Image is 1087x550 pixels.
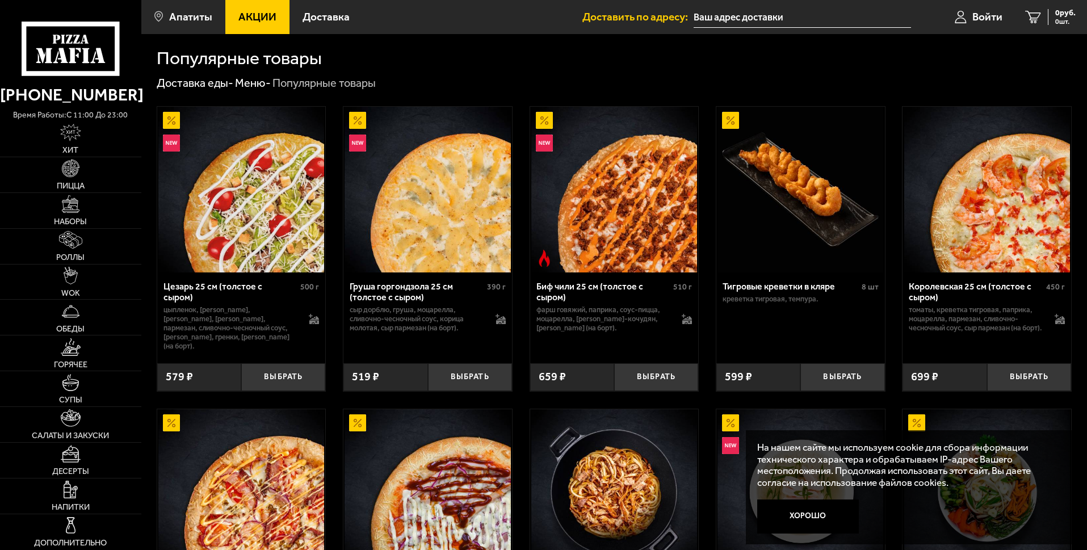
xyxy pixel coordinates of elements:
[34,539,107,547] span: Дополнительно
[300,282,319,292] span: 500 г
[723,281,859,292] div: Тигровые креветки в кляре
[536,250,553,267] img: Острое блюдо
[241,363,325,391] button: Выбрать
[904,107,1070,272] img: Королевская 25 см (толстое с сыром)
[163,281,298,303] div: Цезарь 25 см (толстое с сыром)
[1055,18,1076,25] span: 0 шт.
[903,107,1071,272] a: Королевская 25 см (толстое с сыром)
[349,135,366,152] img: Новинка
[757,499,859,534] button: Хорошо
[909,281,1043,303] div: Королевская 25 см (толстое с сыром)
[352,371,379,383] span: 519 ₽
[722,112,739,129] img: Акционный
[349,414,366,431] img: Акционный
[694,7,911,28] input: Ваш адрес доставки
[428,363,512,391] button: Выбрать
[163,135,180,152] img: Новинка
[800,363,884,391] button: Выбрать
[59,396,82,404] span: Супы
[350,305,484,333] p: сыр дорблю, груша, моцарелла, сливочно-чесночный соус, корица молотая, сыр пармезан (на борт).
[52,503,90,511] span: Напитки
[238,11,276,22] span: Акции
[487,282,506,292] span: 390 г
[723,295,879,304] p: креветка тигровая, темпура.
[722,414,739,431] img: Акционный
[987,363,1071,391] button: Выбрать
[536,281,671,303] div: Биф чили 25 см (толстое с сыром)
[909,305,1043,333] p: томаты, креветка тигровая, паприка, моцарелла, пармезан, сливочно-чесночный соус, сыр пармезан (н...
[350,281,484,303] div: Груша горгондзола 25 см (толстое с сыром)
[57,182,85,190] span: Пицца
[163,305,298,351] p: цыпленок, [PERSON_NAME], [PERSON_NAME], [PERSON_NAME], пармезан, сливочно-чесночный соус, [PERSON...
[530,107,699,272] a: АкционныйНовинкаОстрое блюдоБиф чили 25 см (толстое с сыром)
[582,11,694,22] span: Доставить по адресу:
[343,107,512,272] a: АкционныйНовинкаГруша горгондзола 25 см (толстое с сыром)
[536,135,553,152] img: Новинка
[169,11,212,22] span: Апатиты
[536,305,671,333] p: фарш говяжий, паприка, соус-пицца, моцарелла, [PERSON_NAME]-кочудян, [PERSON_NAME] (на борт).
[757,442,1054,489] p: На нашем сайте мы используем cookie для сбора информации технического характера и обрабатываем IP...
[349,112,366,129] img: Акционный
[61,289,80,297] span: WOK
[862,282,879,292] span: 8 шт
[272,76,376,91] div: Популярные товары
[157,107,326,272] a: АкционныйНовинкаЦезарь 25 см (толстое с сыром)
[235,76,271,90] a: Меню-
[722,437,739,454] img: Новинка
[539,371,566,383] span: 659 ₽
[54,217,87,226] span: Наборы
[54,360,87,369] span: Горячее
[531,107,697,272] img: Биф чили 25 см (толстое с сыром)
[911,371,938,383] span: 699 ₽
[157,49,322,68] h1: Популярные товары
[166,371,193,383] span: 579 ₽
[56,325,85,333] span: Обеды
[1046,282,1065,292] span: 450 г
[158,107,324,272] img: Цезарь 25 см (толстое с сыром)
[1055,9,1076,17] span: 0 руб.
[536,112,553,129] img: Акционный
[32,431,109,440] span: Салаты и закуски
[345,107,510,272] img: Груша горгондзола 25 см (толстое с сыром)
[972,11,1002,22] span: Войти
[716,107,885,272] a: АкционныйТигровые креветки в кляре
[717,107,883,272] img: Тигровые креветки в кляре
[614,363,698,391] button: Выбрать
[163,112,180,129] img: Акционный
[725,371,752,383] span: 599 ₽
[303,11,350,22] span: Доставка
[908,414,925,431] img: Акционный
[52,467,89,476] span: Десерты
[163,414,180,431] img: Акционный
[62,146,78,154] span: Хит
[56,253,85,262] span: Роллы
[157,76,233,90] a: Доставка еды-
[673,282,692,292] span: 510 г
